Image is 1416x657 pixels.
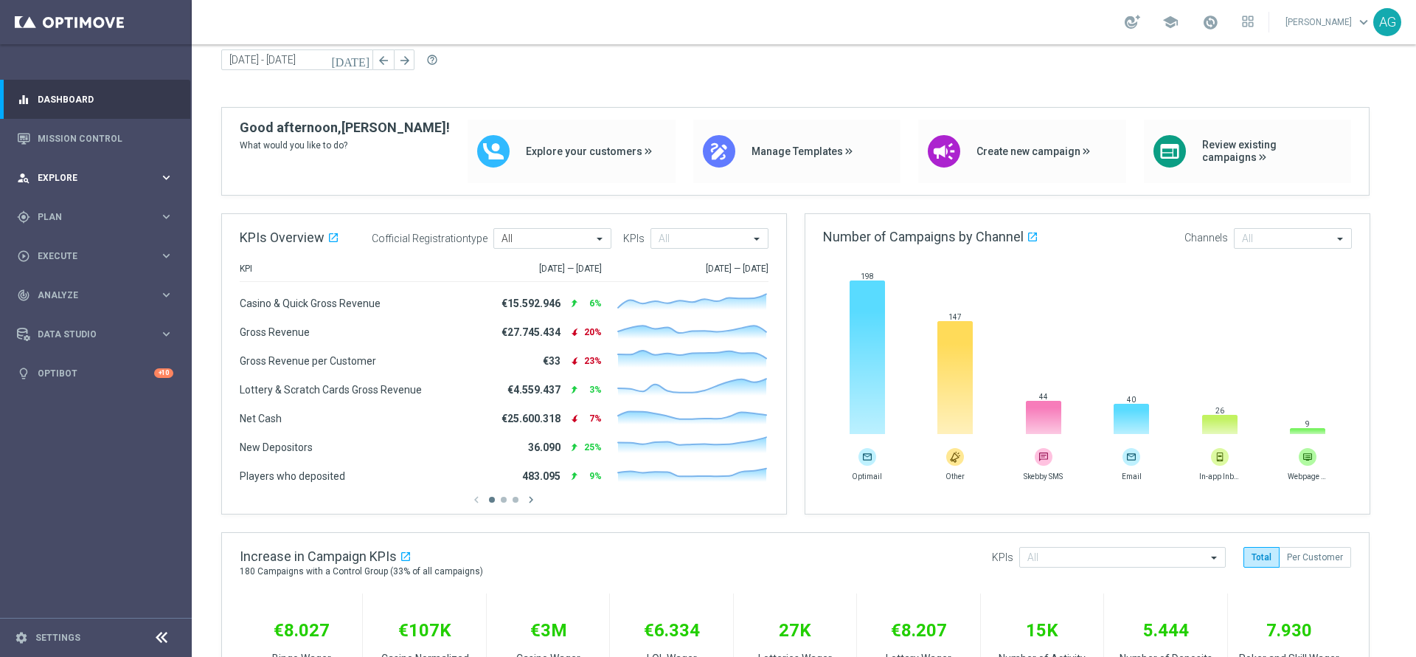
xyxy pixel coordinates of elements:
[38,173,159,182] span: Explore
[17,250,30,263] i: play_circle_outline
[16,133,174,145] button: Mission Control
[154,368,173,378] div: +10
[38,291,159,300] span: Analyze
[17,289,30,302] i: track_changes
[38,252,159,261] span: Execute
[17,210,159,224] div: Plan
[17,328,159,341] div: Data Studio
[16,289,174,301] button: track_changes Analyze keyboard_arrow_right
[17,289,159,302] div: Analyze
[15,631,28,644] i: settings
[17,250,159,263] div: Execute
[17,367,30,380] i: lightbulb
[1284,11,1373,33] a: [PERSON_NAME]keyboard_arrow_down
[159,171,173,185] i: keyboard_arrow_right
[16,328,174,340] button: Data Studio keyboard_arrow_right
[159,288,173,302] i: keyboard_arrow_right
[159,249,173,263] i: keyboard_arrow_right
[1162,14,1179,30] span: school
[17,171,159,185] div: Explore
[38,213,159,221] span: Plan
[17,354,173,393] div: Optibot
[16,250,174,262] button: play_circle_outline Execute keyboard_arrow_right
[17,93,30,106] i: equalizer
[159,210,173,224] i: keyboard_arrow_right
[17,171,30,185] i: person_search
[17,80,173,119] div: Dashboard
[16,172,174,184] button: person_search Explore keyboard_arrow_right
[38,330,159,339] span: Data Studio
[38,80,173,119] a: Dashboard
[16,94,174,106] button: equalizer Dashboard
[17,119,173,158] div: Mission Control
[1356,14,1372,30] span: keyboard_arrow_down
[17,210,30,224] i: gps_fixed
[1373,8,1401,36] div: AG
[16,211,174,223] button: gps_fixed Plan keyboard_arrow_right
[38,119,173,158] a: Mission Control
[35,633,80,642] a: Settings
[38,354,154,393] a: Optibot
[159,327,173,341] i: keyboard_arrow_right
[16,368,174,379] button: lightbulb Optibot +10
